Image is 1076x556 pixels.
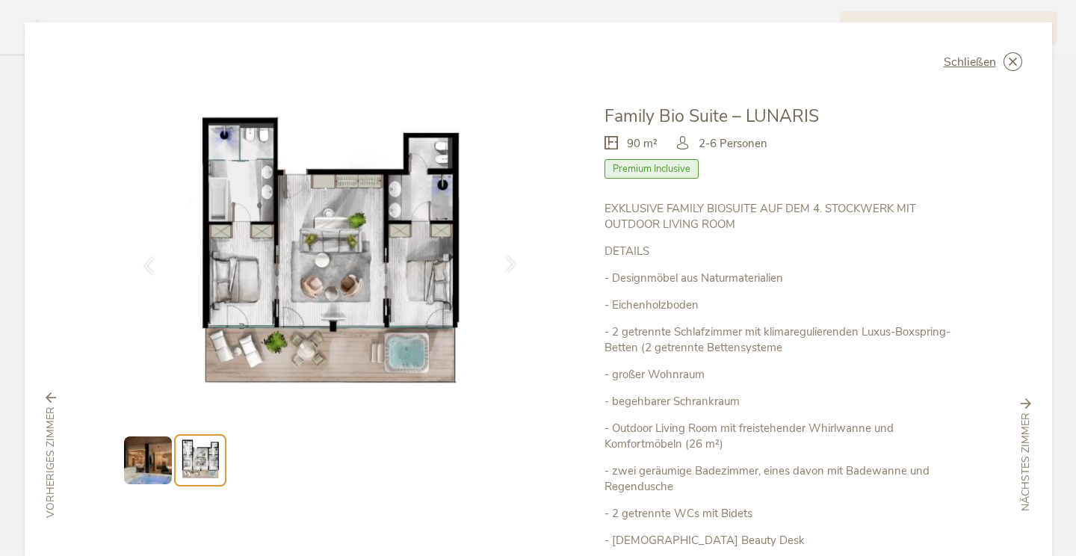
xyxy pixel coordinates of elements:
span: nächstes Zimmer [1018,413,1033,511]
span: 90 m² [627,136,658,152]
p: - zwei geräumige Badezimmer, eines davon mit Badewanne und Regendusche [605,463,954,495]
span: vorheriges Zimmer [43,407,58,518]
p: - großer Wohnraum [605,367,954,383]
p: EXKLUSIVE FAMILY BIOSUITE AUF DEM 4. STOCKWERK MIT OUTDOOR LIVING ROOM [605,201,954,232]
p: - begehbarer Schrankraum [605,394,954,410]
p: - [DEMOGRAPHIC_DATA] Beauty Desk [605,533,954,549]
img: Family Bio Suite – LUNARIS [122,105,537,416]
span: Family Bio Suite – LUNARIS [605,105,819,128]
p: - Outdoor Living Room mit freistehender Whirlwanne und Komfortmöbeln (26 m²) [605,421,954,452]
span: 2-6 Personen [699,136,767,152]
span: Premium Inclusive [605,159,699,179]
img: Preview [124,436,172,484]
p: - 2 getrennte Schlafzimmer mit klimaregulierenden Luxus-Boxspring-Betten (2 getrennte Bettensysteme [605,324,954,356]
p: - Eichenholzboden [605,297,954,313]
p: - Designmöbel aus Naturmaterialien [605,271,954,286]
img: Preview [178,438,223,483]
p: DETAILS [605,244,954,259]
p: - 2 getrennte WCs mit Bidets [605,506,954,522]
span: Schließen [944,56,996,68]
